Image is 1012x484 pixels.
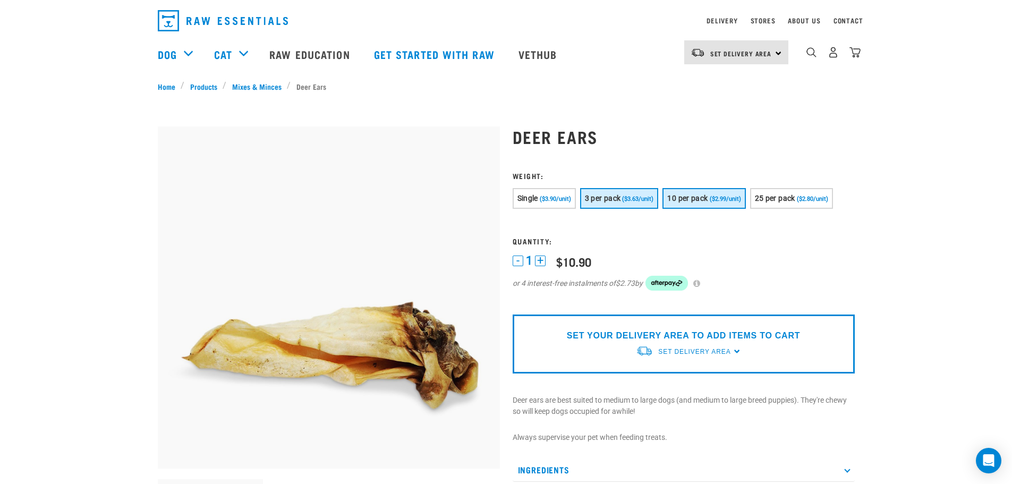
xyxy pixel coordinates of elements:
[158,10,288,31] img: Raw Essentials Logo
[662,188,745,209] button: 10 per pack ($2.99/unit)
[751,19,776,22] a: Stores
[636,345,653,356] img: van-moving.png
[976,448,1001,473] div: Open Intercom Messenger
[567,329,800,342] p: SET YOUR DELIVERY AREA TO ADD ITEMS TO CART
[513,172,855,180] h3: Weight:
[540,196,571,202] span: ($3.90/unit)
[513,432,855,443] p: Always supervise your pet when feeding treats.
[158,46,177,62] a: Dog
[214,46,232,62] a: Cat
[259,33,363,75] a: Raw Education
[513,188,576,209] button: Single ($3.90/unit)
[750,188,833,209] button: 25 per pack ($2.80/unit)
[158,126,500,469] img: A Deer Ear Treat For Pets
[556,255,591,268] div: $10.90
[513,395,855,417] p: Deer ears are best suited to medium to large dogs (and medium to large breed puppies). They're ch...
[517,194,538,202] span: Single
[710,196,741,202] span: ($2.99/unit)
[828,47,839,58] img: user.png
[363,33,508,75] a: Get started with Raw
[707,19,737,22] a: Delivery
[797,196,828,202] span: ($2.80/unit)
[849,47,861,58] img: home-icon@2x.png
[513,127,855,146] h1: Deer Ears
[585,194,621,202] span: 3 per pack
[710,52,772,55] span: Set Delivery Area
[658,348,730,355] span: Set Delivery Area
[580,188,659,209] button: 3 per pack ($3.63/unit)
[149,6,863,36] nav: dropdown navigation
[508,33,571,75] a: Vethub
[622,196,653,202] span: ($3.63/unit)
[513,256,523,266] button: -
[645,276,688,291] img: Afterpay
[788,19,820,22] a: About Us
[834,19,863,22] a: Contact
[616,278,635,289] span: $2.73
[513,276,855,291] div: or 4 interest-free instalments of by
[755,194,795,202] span: 25 per pack
[158,81,181,92] a: Home
[691,48,705,57] img: van-moving.png
[526,255,532,266] span: 1
[535,256,546,266] button: +
[158,81,855,92] nav: breadcrumbs
[513,237,855,245] h3: Quantity:
[184,81,223,92] a: Products
[513,458,855,482] p: Ingredients
[226,81,287,92] a: Mixes & Minces
[806,47,817,57] img: home-icon-1@2x.png
[667,194,708,202] span: 10 per pack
